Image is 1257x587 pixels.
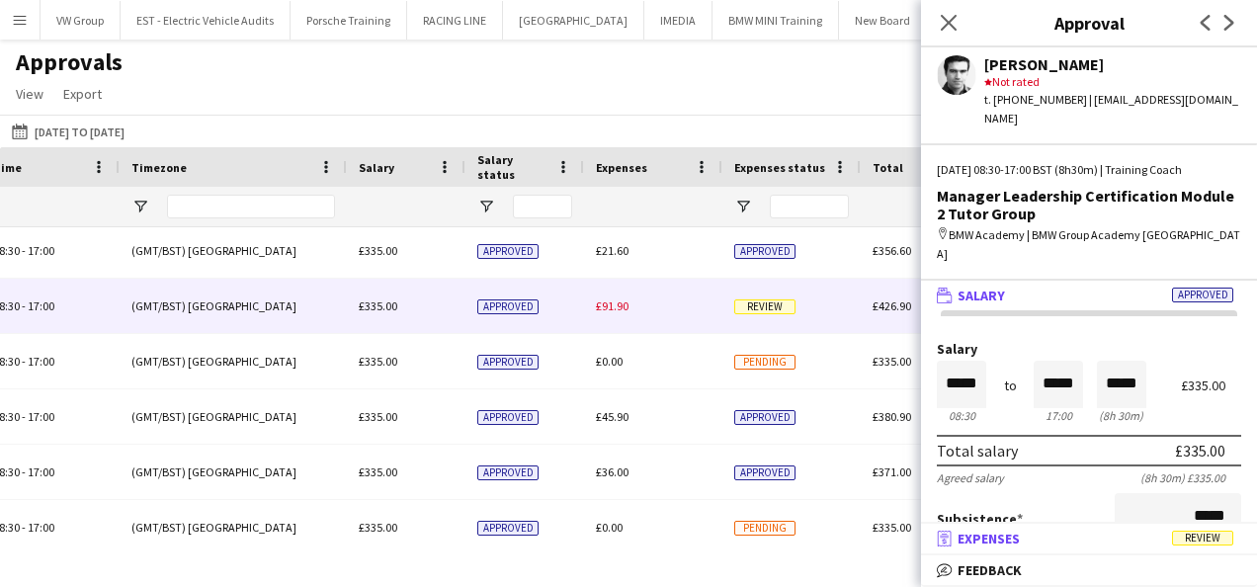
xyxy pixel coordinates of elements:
span: Timezone [131,160,187,175]
span: Approved [477,355,539,370]
span: Approved [477,465,539,480]
div: 8h 30m [1097,408,1146,423]
span: Salary status [477,152,548,182]
mat-expansion-panel-header: Feedback [921,555,1257,585]
div: 17:00 [1034,408,1083,423]
div: to [1004,378,1017,393]
div: BMW Academy | BMW Group Academy [GEOGRAPHIC_DATA] [937,226,1241,262]
span: - [22,354,26,369]
button: RACING LINE [407,1,503,40]
span: £335.00 [359,243,397,258]
span: £371.00 [873,464,911,479]
span: Approved [477,521,539,536]
button: [DATE] to [DATE] [8,120,128,143]
button: BMW MINI Training [712,1,839,40]
div: Not rated [984,73,1241,91]
h3: Approval [921,10,1257,36]
button: [GEOGRAPHIC_DATA] [503,1,644,40]
span: Expenses status [734,160,825,175]
span: £335.00 [359,464,397,479]
a: View [8,81,51,107]
span: Approved [734,465,796,480]
span: £356.60 [873,243,911,258]
span: £335.00 [359,354,397,369]
label: Salary [937,342,1241,357]
span: - [22,243,26,258]
span: £36.00 [596,464,628,479]
span: £335.00 [873,520,911,535]
span: Approved [477,244,539,259]
div: Total salary [937,441,1018,461]
label: Subsistence [937,510,1023,528]
div: Agreed salary [937,470,1004,485]
span: Pending [734,521,796,536]
div: (8h 30m) £335.00 [1140,470,1241,485]
span: 17:00 [28,354,54,369]
button: VW Group [41,1,121,40]
mat-expansion-panel-header: SalaryApproved [921,281,1257,310]
span: 17:00 [28,520,54,535]
span: £21.60 [596,243,628,258]
span: 17:00 [28,464,54,479]
button: Open Filter Menu [477,198,495,215]
span: Review [1172,531,1233,545]
input: Salary status Filter Input [513,195,572,218]
span: £380.90 [873,409,911,424]
span: £426.90 [873,298,911,313]
div: t. [PHONE_NUMBER] | [EMAIL_ADDRESS][DOMAIN_NAME] [984,91,1241,126]
span: Expenses [596,160,647,175]
span: £0.00 [596,520,623,535]
span: Salary [958,287,1005,304]
span: Export [63,85,102,103]
span: Feedback [958,561,1022,579]
div: 08:30 [937,408,986,423]
div: (GMT/BST) [GEOGRAPHIC_DATA] [120,500,347,554]
span: - [22,464,26,479]
span: Approved [734,244,796,259]
div: [PERSON_NAME] [984,55,1241,73]
button: IMEDIA [644,1,712,40]
mat-expansion-panel-header: ExpensesReview [921,524,1257,553]
button: New Board [839,1,927,40]
a: Export [55,81,110,107]
span: £335.00 [359,409,397,424]
span: Approved [477,299,539,314]
span: Pending [734,355,796,370]
span: 17:00 [28,298,54,313]
div: [DATE] 08:30-17:00 BST (8h30m) | Training Coach [937,161,1241,179]
span: Approved [734,410,796,425]
span: Salary [359,160,394,175]
span: Approved [1172,288,1233,302]
span: Approved [477,410,539,425]
span: £91.90 [596,298,628,313]
button: Porsche Training [291,1,407,40]
div: £335.00 [1181,378,1241,393]
span: 17:00 [28,409,54,424]
span: View [16,85,43,103]
span: £0.00 [596,354,623,369]
span: £335.00 [359,520,397,535]
div: Manager Leadership Certification Module 2 Tutor Group [937,187,1241,222]
button: Open Filter Menu [734,198,752,215]
span: Expenses [958,530,1020,547]
input: Expenses status Filter Input [770,195,849,218]
span: Total [873,160,903,175]
button: EST - Electric Vehicle Audits [121,1,291,40]
span: - [22,520,26,535]
span: £335.00 [359,298,397,313]
span: - [22,409,26,424]
div: (GMT/BST) [GEOGRAPHIC_DATA] [120,389,347,444]
span: Review [734,299,796,314]
div: (GMT/BST) [GEOGRAPHIC_DATA] [120,445,347,499]
span: £45.90 [596,409,628,424]
input: Timezone Filter Input [167,195,335,218]
span: - [22,298,26,313]
span: 17:00 [28,243,54,258]
div: (GMT/BST) [GEOGRAPHIC_DATA] [120,334,347,388]
div: £335.00 [1175,441,1225,461]
button: Open Filter Menu [131,198,149,215]
div: (GMT/BST) [GEOGRAPHIC_DATA] [120,223,347,278]
div: (GMT/BST) [GEOGRAPHIC_DATA] [120,279,347,333]
span: £335.00 [873,354,911,369]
